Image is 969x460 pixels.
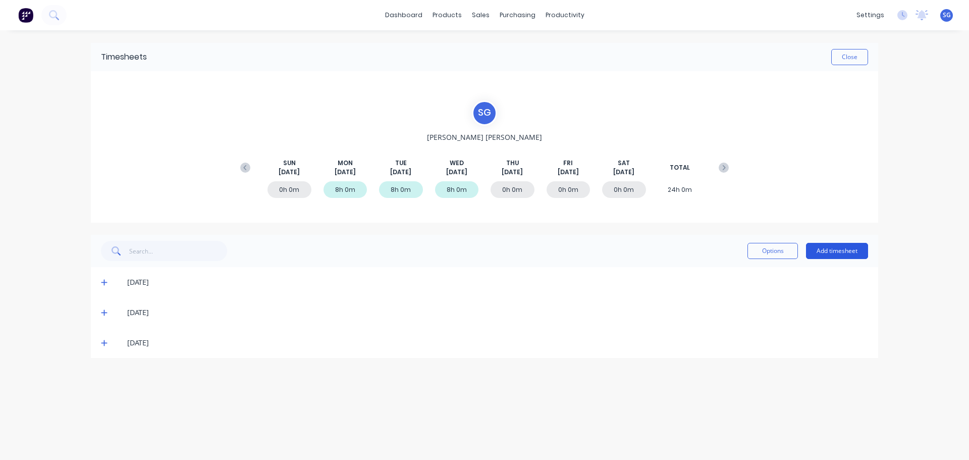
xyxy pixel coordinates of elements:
div: [DATE] [127,337,868,348]
div: [DATE] [127,307,868,318]
span: [PERSON_NAME] [PERSON_NAME] [427,132,542,142]
span: FRI [563,159,573,168]
span: TUE [395,159,407,168]
div: [DATE] [127,277,868,288]
div: productivity [541,8,589,23]
button: Add timesheet [806,243,868,259]
a: dashboard [380,8,427,23]
span: SAT [618,159,630,168]
input: Search... [129,241,228,261]
div: 8h 0m [435,181,479,198]
div: 0h 0m [602,181,646,198]
div: 0h 0m [547,181,590,198]
button: Close [831,49,868,65]
div: S G [472,100,497,126]
div: sales [467,8,495,23]
div: 24h 0m [658,181,702,198]
span: [DATE] [502,168,523,177]
button: Options [747,243,798,259]
div: Timesheets [101,51,147,63]
img: Factory [18,8,33,23]
div: 0h 0m [491,181,534,198]
span: SG [943,11,951,20]
div: 0h 0m [267,181,311,198]
span: SUN [283,159,296,168]
span: TOTAL [670,163,690,172]
span: WED [450,159,464,168]
span: [DATE] [558,168,579,177]
div: purchasing [495,8,541,23]
span: [DATE] [335,168,356,177]
span: [DATE] [279,168,300,177]
div: 8h 0m [379,181,423,198]
span: [DATE] [613,168,634,177]
div: products [427,8,467,23]
span: THU [506,159,519,168]
div: settings [851,8,889,23]
div: 8h 0m [324,181,367,198]
span: [DATE] [446,168,467,177]
span: MON [338,159,353,168]
span: [DATE] [390,168,411,177]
